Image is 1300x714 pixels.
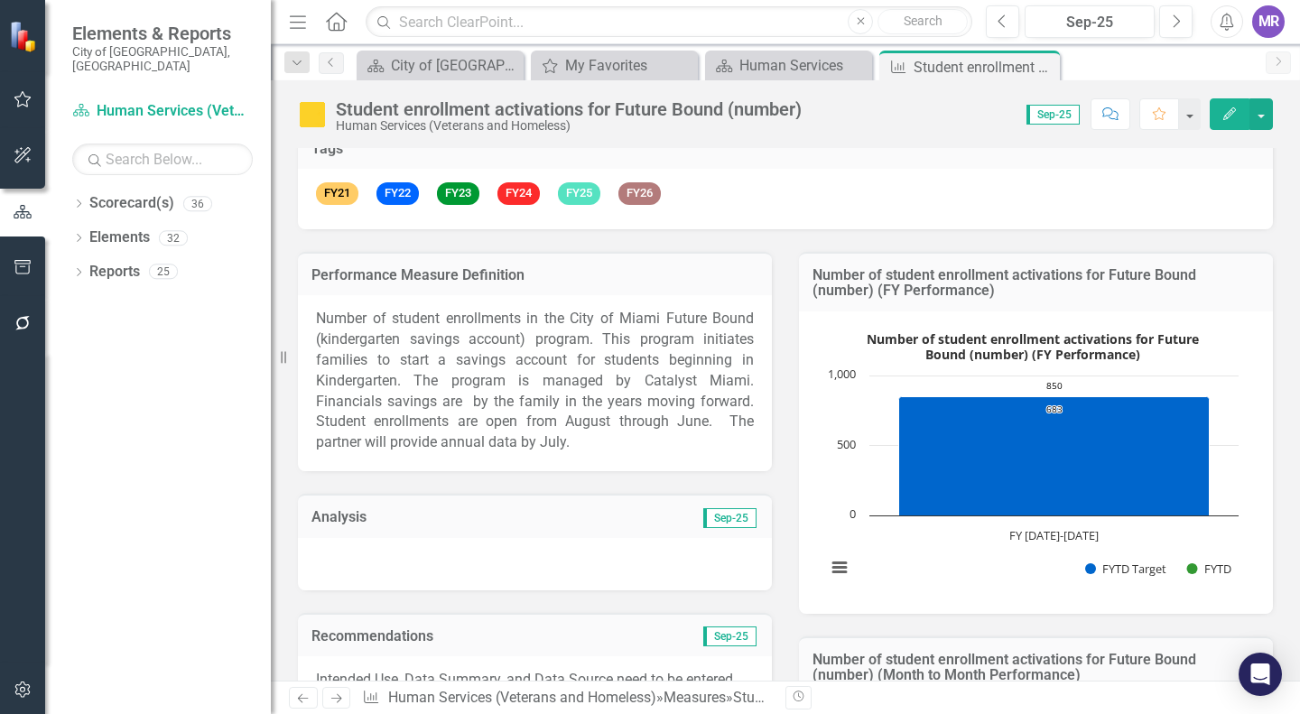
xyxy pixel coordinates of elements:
span: Sep-25 [703,508,757,528]
button: Search [877,9,968,34]
text: Number of student enrollment activations for Future Bound (number) (FY Performance) [867,330,1199,363]
text: FYTD [1204,561,1231,577]
div: 36 [183,196,212,211]
h3: Recommendations [311,628,619,644]
text: 1,000 [828,366,856,382]
p: Number of student enrollments in the City of Miami Future Bound (kindergarten savings account) pr... [316,309,754,453]
h3: Performance Measure Definition [311,267,758,283]
span: FY24 [497,182,540,205]
a: City of [GEOGRAPHIC_DATA] [361,54,519,77]
div: » » [362,688,772,709]
div: Human Services (Veterans and Homeless) [336,119,802,133]
text: FY [DATE]-[DATE] [1009,527,1099,543]
div: City of [GEOGRAPHIC_DATA] [391,54,519,77]
button: Show FYTD Target [1085,561,1167,578]
span: FY22 [376,182,419,205]
svg: Interactive chart [817,325,1248,596]
div: Student enrollment activations for Future Bound (number) [914,56,1055,79]
div: Student enrollment activations for Future Bound (number) [733,689,1101,706]
h3: Number of student enrollment activations for Future Bound (number) (FY Performance) [812,267,1259,299]
a: Human Services (Veterans and Homeless) [72,101,253,122]
span: Elements & Reports [72,23,253,44]
input: Search Below... [72,144,253,175]
text: 0 [850,505,856,522]
button: View chart menu, Number of student enrollment activations for Future Bound (number) (FY Performance) [827,555,852,580]
text: 683 [1046,403,1063,415]
a: Measures [664,689,726,706]
img: ClearPoint Strategy [9,20,41,51]
a: Scorecard(s) [89,193,174,214]
h3: Number of student enrollment activations for Future Bound (number) (Month to Month Performance) [812,652,1259,683]
h3: Tags [311,141,1259,157]
p: Intended Use, Data Summary, and Data Source need to be entered. [316,670,754,691]
div: 25 [149,264,178,280]
div: 32 [159,230,188,246]
a: Elements [89,227,150,248]
a: My Favorites [535,54,693,77]
span: Sep-25 [1026,105,1080,125]
div: My Favorites [565,54,693,77]
text: 500 [837,436,856,452]
button: Show FYTD [1187,561,1231,578]
div: Human Services [739,54,868,77]
button: MR [1252,5,1285,38]
text: 850 [1046,379,1063,392]
span: FY21 [316,182,358,205]
a: Human Services [710,54,868,77]
span: Search [904,14,942,28]
input: Search ClearPoint... [366,6,972,38]
h3: Analysis [311,509,535,525]
button: Sep-25 [1025,5,1155,38]
a: Reports [89,262,140,283]
span: FY26 [618,182,661,205]
small: City of [GEOGRAPHIC_DATA], [GEOGRAPHIC_DATA] [72,44,253,74]
div: Open Intercom Messenger [1239,653,1282,696]
div: Sep-25 [1031,12,1148,33]
div: Number of student enrollment activations for Future Bound (number) (FY Performance). Highcharts i... [817,325,1255,596]
div: Student enrollment activations for Future Bound (number) [336,99,802,119]
g: FYTD Target, bar series 1 of 2 with 1 bar. [899,396,1210,515]
img: Caution [298,100,327,129]
text: FYTD Target [1102,561,1166,577]
span: FY25 [558,182,600,205]
a: Human Services (Veterans and Homeless) [388,689,656,706]
span: FY23 [437,182,479,205]
path: FY 2024-2025, 849.96. FYTD Target. [899,396,1210,515]
span: Sep-25 [703,626,757,646]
